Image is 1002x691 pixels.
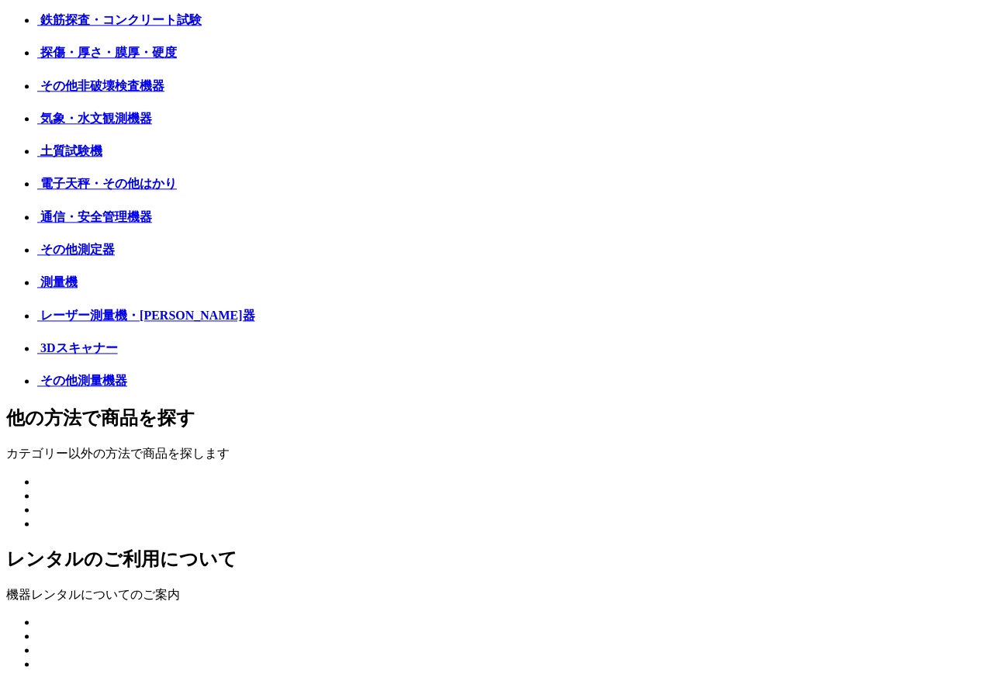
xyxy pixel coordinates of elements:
[37,309,254,322] a: レーザー測量機・[PERSON_NAME]器
[40,374,127,387] span: その他測量機器
[6,546,996,571] h2: レンタルのご利用について
[6,446,996,462] p: カテゴリー以外の方法で商品を探します
[40,112,152,125] span: 気象・水文観測機器
[37,177,177,190] a: 電子天秤・その他はかり
[37,374,127,387] a: その他測量機器
[40,177,177,190] span: 電子天秤・その他はかり
[40,13,202,26] span: 鉄筋探査・コンクリート試験
[37,210,152,223] a: 通信・安全管理機器
[37,79,164,92] a: その他非破壊検査機器
[37,341,118,354] a: 3Dスキャナー
[40,275,78,288] span: 測量機
[6,406,996,430] h2: 他の方法で商品を探す
[37,144,102,157] a: 土質試験機
[40,243,115,256] span: その他測定器
[40,79,164,92] span: その他非破壊検査機器
[40,144,102,157] span: 土質試験機
[40,341,118,354] span: 3Dスキャナー
[6,586,996,603] p: 機器レンタルについてのご案内
[40,46,177,59] span: 探傷・厚さ・膜厚・硬度
[37,46,177,59] a: 探傷・厚さ・膜厚・硬度
[37,112,152,125] a: 気象・水文観測機器
[37,243,115,256] a: その他測定器
[37,13,202,26] a: 鉄筋探査・コンクリート試験
[40,210,152,223] span: 通信・安全管理機器
[37,275,78,288] a: 測量機
[40,309,254,322] span: レーザー測量機・[PERSON_NAME]器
